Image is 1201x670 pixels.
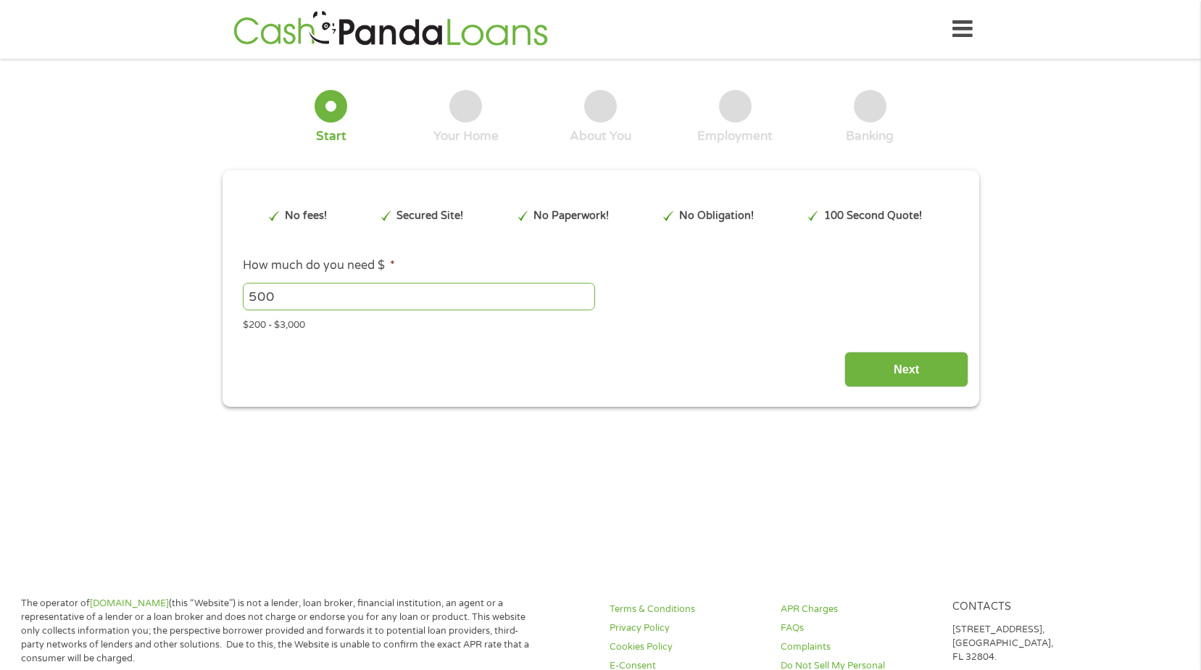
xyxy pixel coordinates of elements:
[285,208,327,224] p: No fees!
[846,128,894,144] div: Banking
[243,258,395,273] label: How much do you need $
[824,208,922,224] p: 100 Second Quote!
[90,597,169,609] a: [DOMAIN_NAME]
[952,623,1106,664] p: [STREET_ADDRESS], [GEOGRAPHIC_DATA], FL 32804.
[610,640,763,654] a: Cookies Policy
[781,640,934,654] a: Complaints
[697,128,773,144] div: Employment
[844,352,968,387] input: Next
[433,128,499,144] div: Your Home
[952,600,1106,614] h4: Contacts
[570,128,631,144] div: About You
[610,603,763,616] a: Terms & Conditions
[610,621,763,635] a: Privacy Policy
[243,313,957,333] div: $200 - $3,000
[316,128,346,144] div: Start
[533,208,609,224] p: No Paperwork!
[396,208,463,224] p: Secured Site!
[781,621,934,635] a: FAQs
[679,208,754,224] p: No Obligation!
[229,9,552,50] img: GetLoanNow Logo
[21,597,536,665] p: The operator of (this “Website”) is not a lender, loan broker, financial institution, an agent or...
[781,603,934,616] a: APR Charges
